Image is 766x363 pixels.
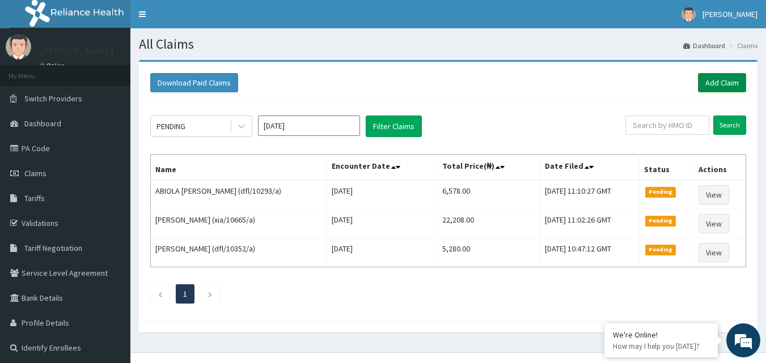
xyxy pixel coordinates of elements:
img: User Image [6,34,31,59]
th: Date Filed [540,155,639,181]
span: Tariffs [24,193,45,203]
a: Dashboard [683,41,725,50]
a: View [699,214,729,233]
div: PENDING [156,121,185,132]
a: Page 1 is your current page [183,289,187,299]
th: Encounter Date [327,155,438,181]
img: d_794563401_company_1708531726252_794563401 [21,57,46,85]
td: [DATE] 11:02:26 GMT [540,210,639,238]
input: Search by HMO ID [625,116,709,135]
button: Filter Claims [366,116,422,137]
a: Next page [208,289,213,299]
span: Claims [24,168,46,178]
a: Add Claim [698,73,746,92]
div: Minimize live chat window [186,6,213,33]
span: Pending [645,187,676,197]
td: [DATE] 11:10:27 GMT [540,180,639,210]
td: [DATE] [327,210,438,238]
img: User Image [682,7,696,22]
div: We're Online! [613,330,709,340]
p: [PERSON_NAME] [40,46,114,56]
td: [DATE] [327,238,438,267]
td: [DATE] [327,180,438,210]
td: ABIOLA [PERSON_NAME] (dfl/10293/a) [151,180,327,210]
li: Claims [726,41,757,50]
td: [DATE] 10:47:12 GMT [540,238,639,267]
td: [PERSON_NAME] (dfl/10352/a) [151,238,327,267]
p: How may I help you today? [613,341,709,351]
td: 6,578.00 [438,180,540,210]
a: Online [40,62,67,70]
td: [PERSON_NAME] (xia/10665/a) [151,210,327,238]
span: We're online! [66,109,156,224]
th: Actions [693,155,746,181]
span: Pending [645,216,676,226]
span: Dashboard [24,118,61,129]
textarea: Type your message and hit 'Enter' [6,242,216,282]
div: Chat with us now [59,63,191,78]
input: Select Month and Year [258,116,360,136]
a: View [699,243,729,262]
span: Tariff Negotiation [24,243,82,253]
span: Switch Providers [24,93,82,104]
td: 22,208.00 [438,210,540,238]
span: Pending [645,245,676,255]
td: 5,280.00 [438,238,540,267]
th: Total Price(₦) [438,155,540,181]
th: Status [639,155,693,181]
th: Name [151,155,327,181]
input: Search [713,116,746,135]
button: Download Paid Claims [150,73,238,92]
h1: All Claims [139,37,757,52]
a: Previous page [158,289,163,299]
span: [PERSON_NAME] [702,9,757,19]
a: View [699,185,729,204]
